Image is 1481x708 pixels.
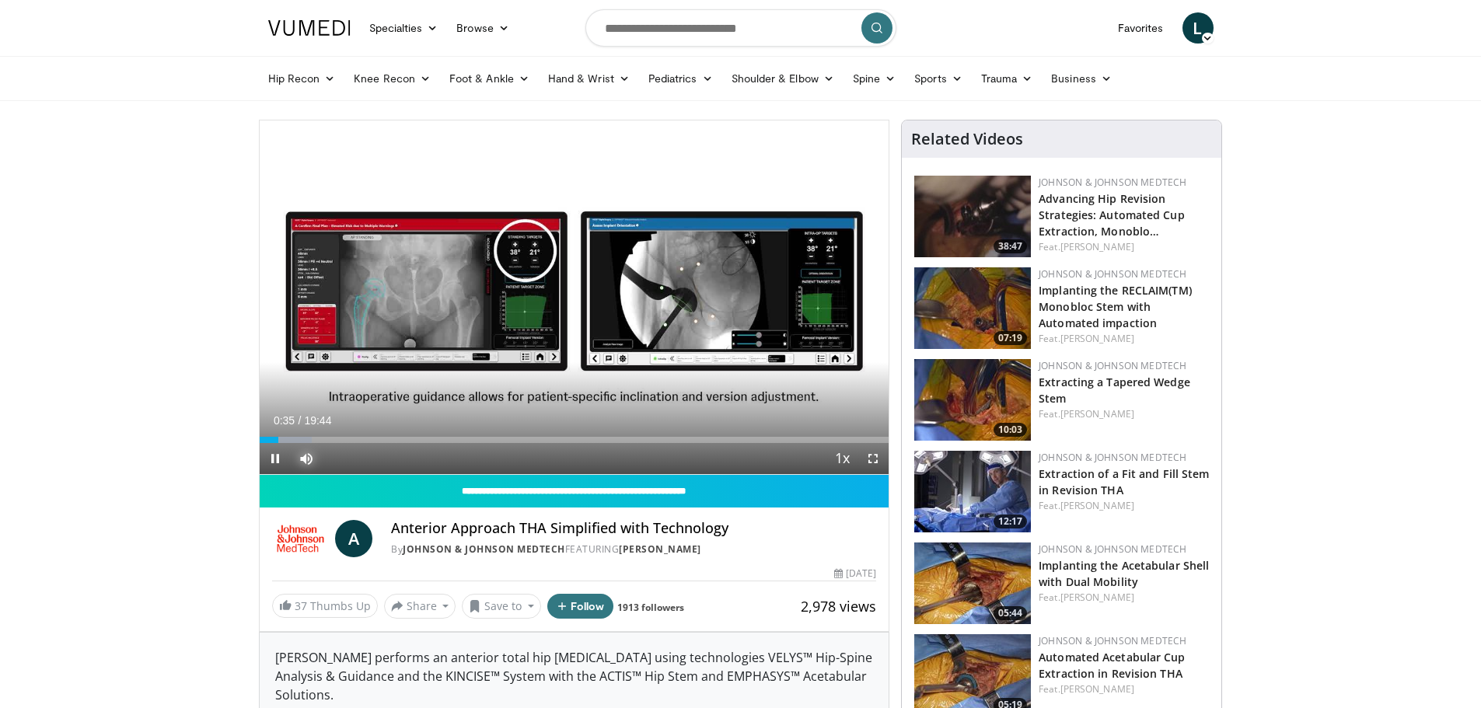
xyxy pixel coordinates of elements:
img: 9f1a5b5d-2ba5-4c40-8e0c-30b4b8951080.150x105_q85_crop-smart_upscale.jpg [914,176,1031,257]
a: Spine [844,63,905,94]
a: Business [1042,63,1121,94]
a: Johnson & Johnson MedTech [1039,359,1186,372]
a: [PERSON_NAME] [619,542,701,556]
a: 10:03 [914,359,1031,441]
a: Implanting the Acetabular Shell with Dual Mobility [1039,558,1209,589]
a: [PERSON_NAME] [1060,332,1134,345]
span: 2,978 views [801,597,876,616]
div: Feat. [1039,682,1209,696]
a: 1913 followers [617,601,684,614]
video-js: Video Player [260,120,889,475]
span: 37 [295,598,307,613]
img: ffc33e66-92ed-4f11-95c4-0a160745ec3c.150x105_q85_crop-smart_upscale.jpg [914,267,1031,349]
a: Foot & Ankle [440,63,539,94]
span: 0:35 [274,414,295,427]
a: 07:19 [914,267,1031,349]
a: Johnson & Johnson MedTech [1039,634,1186,647]
div: Feat. [1039,240,1209,254]
a: Knee Recon [344,63,440,94]
a: Specialties [360,12,448,44]
a: Hip Recon [259,63,345,94]
a: Johnson & Johnson MedTech [1039,451,1186,464]
a: [PERSON_NAME] [1060,499,1134,512]
a: Johnson & Johnson MedTech [1039,176,1186,189]
button: Pause [260,443,291,474]
button: Fullscreen [858,443,889,474]
img: VuMedi Logo [268,20,351,36]
div: By FEATURING [391,542,876,556]
img: 0b84e8e2-d493-4aee-915d-8b4f424ca292.150x105_q85_crop-smart_upscale.jpg [914,359,1031,441]
span: 38:47 [994,239,1027,253]
a: Johnson & Johnson MedTech [1039,267,1186,281]
a: L [1182,12,1214,44]
a: Shoulder & Elbow [722,63,844,94]
a: Johnson & Johnson MedTech [403,542,565,556]
img: Johnson & Johnson MedTech [272,520,330,557]
button: Follow [547,594,614,619]
h4: Anterior Approach THA Simplified with Technology [391,520,876,537]
a: Favorites [1109,12,1173,44]
img: 82aed312-2a25-4631-ae62-904ce62d2708.150x105_q85_crop-smart_upscale.jpg [914,451,1031,532]
span: 10:03 [994,423,1027,437]
a: Johnson & Johnson MedTech [1039,542,1186,556]
a: 37 Thumbs Up [272,594,378,618]
a: [PERSON_NAME] [1060,240,1134,253]
button: Mute [291,443,322,474]
a: Extracting a Tapered Wedge Stem [1039,375,1190,406]
span: 12:17 [994,514,1027,528]
a: Hand & Wrist [539,63,639,94]
a: A [335,520,372,557]
a: Automated Acetabular Cup Extraction in Revision THA [1039,650,1185,681]
div: Feat. [1039,499,1209,513]
span: 07:19 [994,331,1027,345]
button: Save to [462,594,541,619]
div: [DATE] [834,567,876,581]
button: Playback Rate [826,443,858,474]
a: Pediatrics [639,63,722,94]
input: Search topics, interventions [585,9,896,47]
div: Feat. [1039,332,1209,346]
a: [PERSON_NAME] [1060,591,1134,604]
a: Extraction of a Fit and Fill Stem in Revision THA [1039,466,1209,497]
a: Implanting the RECLAIM(TM) Monobloc Stem with Automated impaction [1039,283,1192,330]
span: 19:44 [304,414,331,427]
span: / [299,414,302,427]
a: Trauma [972,63,1043,94]
a: Sports [905,63,972,94]
a: [PERSON_NAME] [1060,407,1134,420]
a: Browse [447,12,519,44]
a: Advancing Hip Revision Strategies: Automated Cup Extraction, Monoblo… [1039,191,1185,239]
button: Share [384,594,456,619]
a: 12:17 [914,451,1031,532]
h4: Related Videos [911,130,1023,148]
a: 38:47 [914,176,1031,257]
div: Progress Bar [260,437,889,443]
div: Feat. [1039,591,1209,605]
span: 05:44 [994,606,1027,620]
a: [PERSON_NAME] [1060,682,1134,696]
img: 9c1ab193-c641-4637-bd4d-10334871fca9.150x105_q85_crop-smart_upscale.jpg [914,542,1031,624]
div: Feat. [1039,407,1209,421]
a: 05:44 [914,542,1031,624]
